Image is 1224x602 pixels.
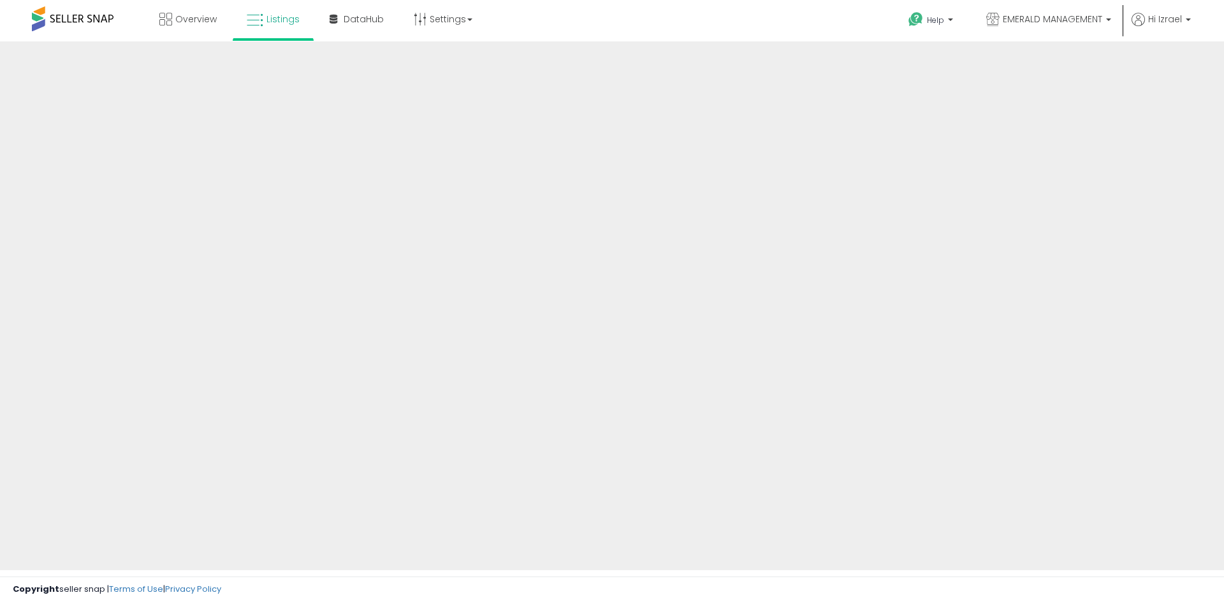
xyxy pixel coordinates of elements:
span: Help [927,15,944,25]
span: EMERALD MANAGEMENT [1003,13,1102,25]
span: Hi Izrael [1148,13,1182,25]
span: Listings [266,13,300,25]
a: Hi Izrael [1132,13,1191,41]
span: DataHub [344,13,384,25]
a: Help [898,2,966,41]
i: Get Help [908,11,924,27]
span: Overview [175,13,217,25]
